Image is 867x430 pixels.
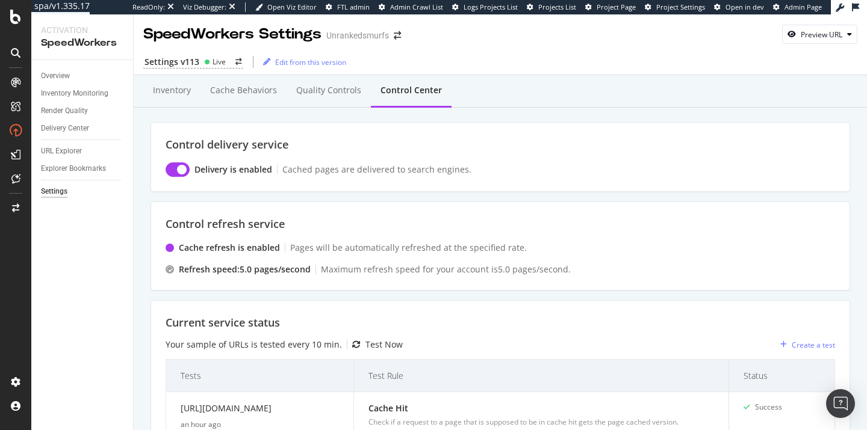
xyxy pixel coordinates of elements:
button: Edit from this version [258,52,346,72]
span: Open in dev [726,2,764,11]
div: Explorer Bookmarks [41,162,106,175]
div: Control refresh service [166,217,835,232]
div: Delivery Center [41,122,89,135]
div: URL Explorer [41,145,82,158]
span: Project Page [597,2,636,11]
div: Create a test [792,340,835,350]
div: Render Quality [41,105,88,117]
a: Inventory Monitoring [41,87,125,100]
div: [URL][DOMAIN_NAME] [181,402,339,419]
span: Admin Page [785,2,822,11]
div: Refresh speed: 5.0 pages /second [179,263,311,275]
span: Projects List [538,2,576,11]
div: Test Now [365,339,403,351]
div: Inventory Monitoring [41,87,108,100]
div: Success [755,402,782,413]
div: SpeedWorkers Settings [143,24,322,45]
div: Inventory [153,84,191,96]
div: Quality Controls [296,84,361,96]
button: Preview URL [782,25,857,44]
div: Cache behaviors [210,84,277,96]
a: Admin Page [773,2,822,12]
div: Live [213,57,226,67]
span: Logs Projects List [464,2,518,11]
div: Delivery is enabled [194,164,272,176]
a: FTL admin [326,2,370,12]
a: Render Quality [41,105,125,117]
span: Test Rule [368,369,712,382]
a: Settings [41,185,125,198]
div: an hour ago [181,419,339,430]
a: Open in dev [714,2,764,12]
div: Cache refresh is enabled [179,242,280,254]
span: Open Viz Editor [267,2,317,11]
div: Edit from this version [275,57,346,67]
div: Your sample of URLs is tested every 10 min. [166,339,342,351]
div: Viz Debugger: [183,2,226,12]
div: Check if a request to a page that is supposed to be in cache hit gets the page cached version. [368,417,715,428]
a: Project Page [585,2,636,12]
div: Current service status [166,315,835,331]
span: Tests [181,369,336,382]
span: Project Settings [656,2,705,11]
a: Projects List [527,2,576,12]
a: Overview [41,70,125,82]
div: arrow-right-arrow-left [235,58,242,66]
div: Preview URL [801,29,842,40]
div: Pages will be automatically refreshed at the specified rate. [290,242,527,254]
div: Unrankedsmurfs [326,29,389,41]
div: Activation [41,24,123,36]
div: Overview [41,70,70,82]
div: arrow-right-arrow-left [394,31,401,40]
button: Create a test [775,335,835,354]
a: Logs Projects List [452,2,518,12]
span: Admin Crawl List [390,2,443,11]
a: Open Viz Editor [255,2,317,12]
a: Project Settings [645,2,705,12]
div: Control delivery service [166,137,835,153]
div: Maximum refresh speed for your account is 5.0 pages /second. [321,263,571,275]
a: Admin Crawl List [379,2,443,12]
span: Status [744,369,817,382]
a: Explorer Bookmarks [41,162,125,175]
div: Control Center [381,84,442,96]
div: Open Intercom Messenger [826,389,855,418]
div: Cached pages are delivered to search engines. [282,164,471,176]
a: Delivery Center [41,122,125,135]
div: SpeedWorkers [41,36,123,50]
div: Settings [41,185,67,198]
a: URL Explorer [41,145,125,158]
span: FTL admin [337,2,370,11]
div: Settings v113 [144,56,199,68]
div: ReadOnly: [132,2,165,12]
div: Cache Hit [368,402,715,414]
